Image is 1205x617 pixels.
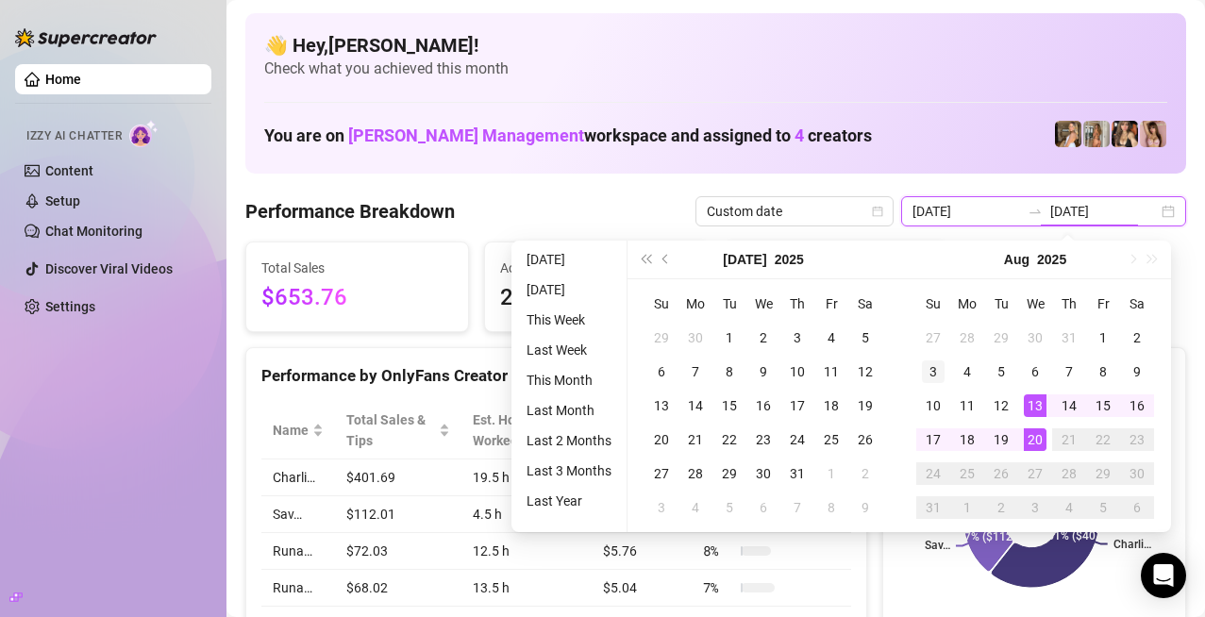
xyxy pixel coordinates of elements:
[1113,538,1151,551] text: Charli…
[1058,462,1080,485] div: 28
[950,287,984,321] th: Mo
[335,533,461,570] td: $72.03
[1018,321,1052,355] td: 2025-07-30
[746,287,780,321] th: We
[261,363,851,389] div: Performance by OnlyFans Creator
[922,462,945,485] div: 24
[592,570,693,607] td: $5.04
[718,428,741,451] div: 22
[1058,394,1080,417] div: 14
[746,457,780,491] td: 2025-07-30
[1092,360,1114,383] div: 8
[854,428,877,451] div: 26
[1086,457,1120,491] td: 2025-08-29
[752,360,775,383] div: 9
[1140,121,1166,147] img: Runa
[780,287,814,321] th: Th
[264,32,1167,58] h4: 👋 Hey, [PERSON_NAME] !
[718,360,741,383] div: 8
[1028,204,1043,219] span: swap-right
[780,457,814,491] td: 2025-07-31
[956,428,979,451] div: 18
[1083,121,1110,147] img: Sav
[780,355,814,389] td: 2025-07-10
[45,72,81,87] a: Home
[461,496,592,533] td: 4.5 h
[678,321,712,355] td: 2025-06-30
[348,125,584,145] span: [PERSON_NAME] Management
[1018,389,1052,423] td: 2025-08-13
[1120,355,1154,389] td: 2025-08-09
[712,321,746,355] td: 2025-07-01
[264,125,872,146] h1: You are on workspace and assigned to creators
[712,423,746,457] td: 2025-07-22
[1058,496,1080,519] div: 4
[956,326,979,349] div: 28
[1126,428,1148,451] div: 23
[786,360,809,383] div: 10
[261,280,453,316] span: $653.76
[1092,394,1114,417] div: 15
[703,541,733,561] span: 8 %
[990,360,1013,383] div: 5
[795,125,804,145] span: 4
[129,120,159,147] img: AI Chatter
[26,127,122,145] span: Izzy AI Chatter
[854,326,877,349] div: 5
[1052,355,1086,389] td: 2025-08-07
[461,570,592,607] td: 13.5 h
[1052,321,1086,355] td: 2025-07-31
[1092,496,1114,519] div: 5
[1086,321,1120,355] td: 2025-08-01
[752,496,775,519] div: 6
[950,457,984,491] td: 2025-08-25
[1120,287,1154,321] th: Sa
[1086,423,1120,457] td: 2025-08-22
[650,360,673,383] div: 6
[678,491,712,525] td: 2025-08-04
[925,540,950,553] text: Sav…
[1120,389,1154,423] td: 2025-08-16
[1126,394,1148,417] div: 16
[746,321,780,355] td: 2025-07-02
[950,389,984,423] td: 2025-08-11
[820,462,843,485] div: 1
[712,355,746,389] td: 2025-07-08
[273,420,309,441] span: Name
[712,287,746,321] th: Tu
[820,326,843,349] div: 4
[786,496,809,519] div: 7
[335,570,461,607] td: $68.02
[1050,201,1158,222] input: End date
[984,423,1018,457] td: 2025-08-19
[592,533,693,570] td: $5.76
[712,457,746,491] td: 2025-07-29
[650,428,673,451] div: 20
[644,457,678,491] td: 2025-07-27
[500,280,692,316] span: 234
[848,423,882,457] td: 2025-07-26
[950,491,984,525] td: 2025-09-01
[1120,321,1154,355] td: 2025-08-02
[820,394,843,417] div: 18
[264,58,1167,79] span: Check what you achieved this month
[1126,496,1148,519] div: 6
[956,360,979,383] div: 4
[848,457,882,491] td: 2025-08-02
[519,459,619,482] li: Last 3 Months
[335,496,461,533] td: $112.01
[650,394,673,417] div: 13
[644,491,678,525] td: 2025-08-03
[335,459,461,496] td: $401.69
[1018,457,1052,491] td: 2025-08-27
[1024,462,1046,485] div: 27
[912,201,1020,222] input: Start date
[684,462,707,485] div: 28
[1024,360,1046,383] div: 6
[922,496,945,519] div: 31
[9,591,23,604] span: build
[1092,462,1114,485] div: 29
[684,496,707,519] div: 4
[245,198,455,225] h4: Performance Breakdown
[786,394,809,417] div: 17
